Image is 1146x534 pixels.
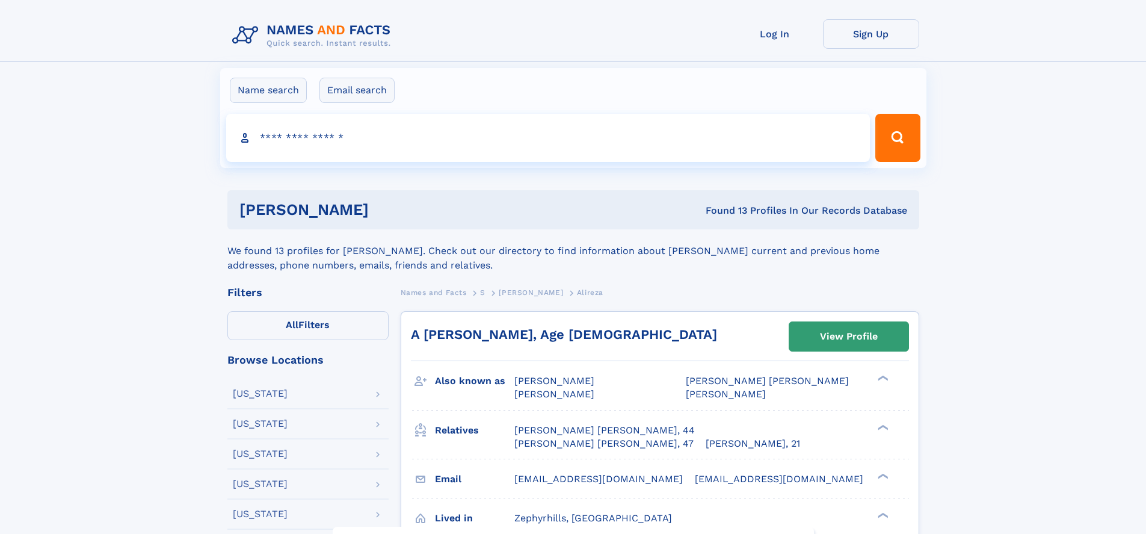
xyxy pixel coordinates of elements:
[239,202,537,217] h1: [PERSON_NAME]
[233,419,288,429] div: [US_STATE]
[499,285,563,300] a: [PERSON_NAME]
[514,473,683,485] span: [EMAIL_ADDRESS][DOMAIN_NAME]
[226,114,870,162] input: search input
[286,319,298,331] span: All
[499,288,563,297] span: [PERSON_NAME]
[230,78,307,103] label: Name search
[480,285,485,300] a: S
[227,287,389,298] div: Filters
[514,375,594,387] span: [PERSON_NAME]
[227,311,389,340] label: Filters
[875,423,889,431] div: ❯
[227,229,919,273] div: We found 13 profiles for [PERSON_NAME]. Check out our directory to find information about [PERSON...
[411,327,717,342] a: A [PERSON_NAME], Age [DEMOGRAPHIC_DATA]
[401,285,467,300] a: Names and Facts
[686,388,766,400] span: [PERSON_NAME]
[537,204,907,217] div: Found 13 Profiles In Our Records Database
[233,509,288,519] div: [US_STATE]
[435,508,514,529] h3: Lived in
[514,437,694,450] a: [PERSON_NAME] [PERSON_NAME], 47
[514,512,672,524] span: Zephyrhills, [GEOGRAPHIC_DATA]
[514,424,695,437] a: [PERSON_NAME] [PERSON_NAME], 44
[435,420,514,441] h3: Relatives
[227,355,389,365] div: Browse Locations
[233,479,288,489] div: [US_STATE]
[233,389,288,399] div: [US_STATE]
[789,322,908,351] a: View Profile
[875,374,889,382] div: ❯
[319,78,395,103] label: Email search
[435,469,514,489] h3: Email
[823,19,919,49] a: Sign Up
[227,19,401,52] img: Logo Names and Facts
[514,388,594,400] span: [PERSON_NAME]
[875,472,889,480] div: ❯
[686,375,849,387] span: [PERSON_NAME] [PERSON_NAME]
[875,114,920,162] button: Search Button
[435,371,514,391] h3: Also known as
[706,437,800,450] a: [PERSON_NAME], 21
[875,511,889,519] div: ❯
[695,473,863,485] span: [EMAIL_ADDRESS][DOMAIN_NAME]
[480,288,485,297] span: S
[577,288,603,297] span: Alireza
[233,449,288,459] div: [US_STATE]
[820,323,878,350] div: View Profile
[727,19,823,49] a: Log In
